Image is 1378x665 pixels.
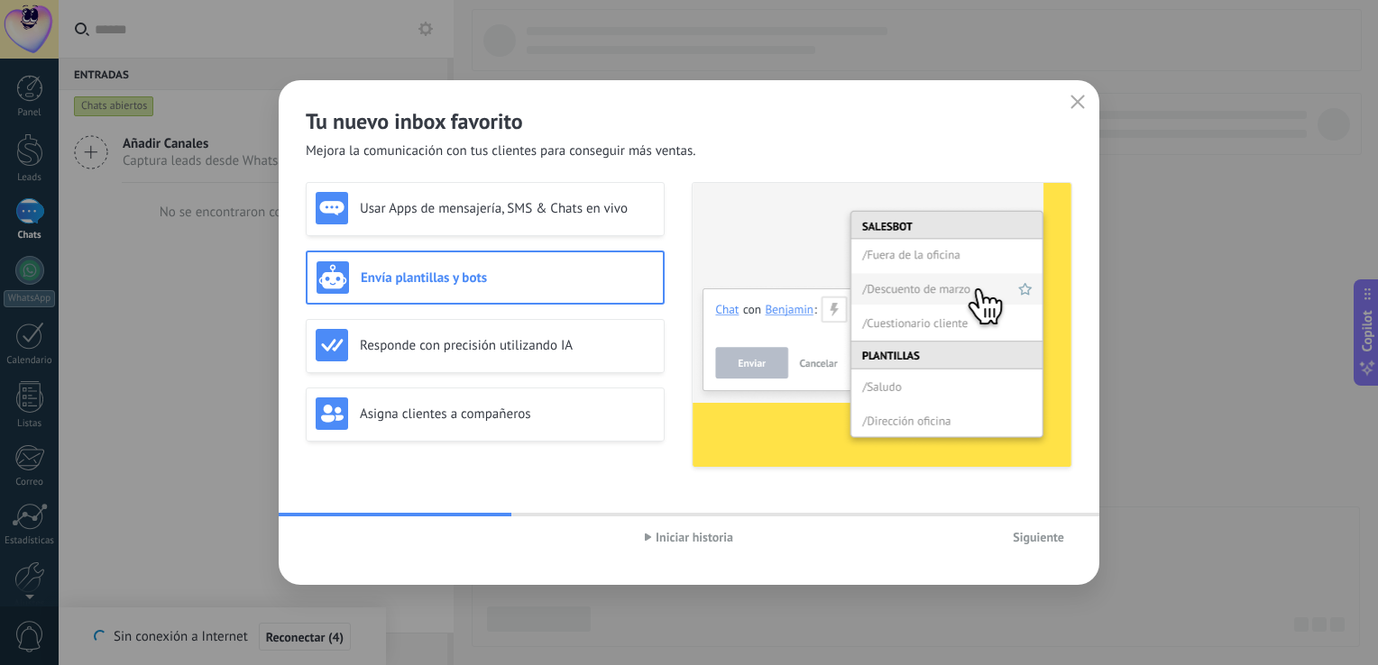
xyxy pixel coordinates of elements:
[1005,524,1072,551] button: Siguiente
[637,524,741,551] button: Iniciar historia
[306,107,1072,135] h2: Tu nuevo inbox favorito
[360,405,655,423] h3: Asigna clientes a compañeros
[360,200,655,217] h3: Usar Apps de mensajería, SMS & Chats en vivo
[306,142,696,160] span: Mejora la comunicación con tus clientes para conseguir más ventas.
[656,531,733,543] span: Iniciar historia
[360,337,655,354] h3: Responde con precisión utilizando IA
[1013,531,1064,543] span: Siguiente
[361,269,654,287] h3: Envía plantillas y bots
